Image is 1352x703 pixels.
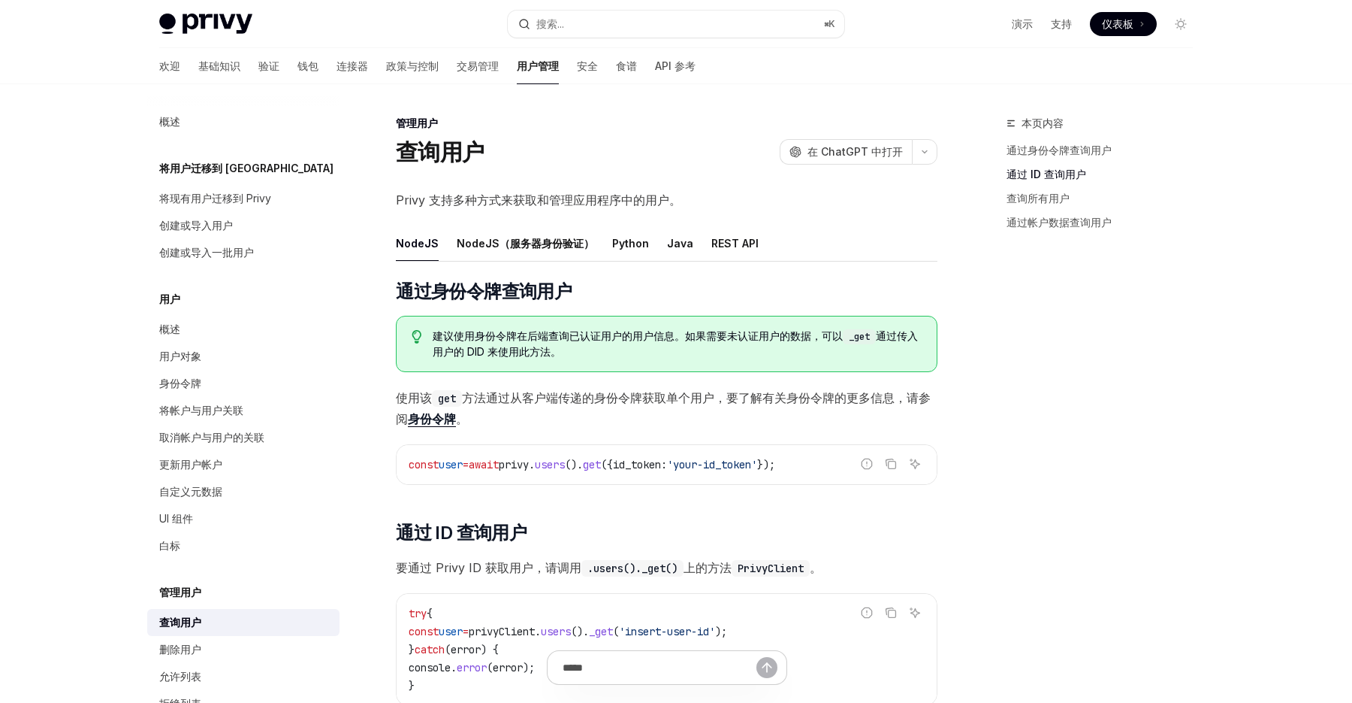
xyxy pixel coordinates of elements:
[258,48,279,84] a: 验证
[147,212,340,239] a: 创建或导入用户
[445,643,451,656] span: (
[159,323,180,335] font: 概述
[439,458,463,471] span: user
[828,18,835,29] font: K
[159,59,180,72] font: 欢迎
[1051,17,1072,32] a: 支持
[463,625,469,638] span: =
[810,560,822,575] font: 。
[159,512,193,525] font: UI 组件
[159,246,254,259] font: 创建或导入一批用户
[409,625,439,638] span: const
[386,48,439,84] a: 政策与控制
[732,560,810,577] code: PrivyClient
[457,237,594,250] font: NodeJS（服务器身份验证）
[589,625,613,638] span: _get
[451,643,481,656] span: error
[469,458,499,471] span: await
[147,505,340,532] a: UI 组件
[159,350,201,362] font: 用户对象
[857,603,877,623] button: 报告错误代码
[147,316,340,343] a: 概述
[409,458,439,471] span: const
[905,454,925,474] button: 询问人工智能
[456,411,468,426] font: 。
[439,625,463,638] span: user
[824,18,828,29] font: ⌘
[711,226,759,261] button: REST API
[408,411,456,426] font: 身份令牌
[396,117,438,129] font: 管理用户
[396,390,432,405] font: 使用该
[396,138,484,165] font: 查询用户
[396,237,439,250] font: NodeJS
[457,59,499,72] font: 交易管理
[905,603,925,623] button: 询问人工智能
[159,485,222,498] font: 自定义元数据
[715,625,727,638] span: );
[159,192,271,205] font: 将现有用户迁移到 Privy
[457,226,594,261] button: NodeJS（服务器身份验证）
[159,539,180,552] font: 白标
[336,48,368,84] a: 连接器
[619,625,715,638] span: 'insert-user-id'
[147,397,340,424] a: 将帐户与用户关联
[147,609,340,636] a: 查询用户
[881,603,901,623] button: 复制代码块中的内容
[1012,17,1033,32] a: 演示
[412,330,422,344] svg: 提示
[536,17,564,30] font: 搜索...
[396,560,581,575] font: 要通过 Privy ID 获取用户，请调用
[432,390,462,407] code: get
[1006,216,1112,229] font: 通过帐户数据查询用户
[565,458,583,471] span: ().
[159,48,180,84] a: 欢迎
[655,48,696,84] a: API 参考
[415,643,445,656] span: catch
[1006,211,1205,235] a: 通过帐户数据查询用户
[757,458,775,471] span: });
[529,458,535,471] span: .
[667,458,757,471] span: 'your-id_token'
[571,625,589,638] span: ().
[857,454,877,474] button: 报告错误代码
[563,651,756,684] input: 提问...
[469,625,535,638] span: privyClient
[159,616,201,629] font: 查询用户
[386,59,439,72] font: 政策与控制
[881,454,901,474] button: 复制代码块中的内容
[1051,17,1072,30] font: 支持
[1006,192,1070,205] font: 查询所有用户
[258,59,279,72] font: 验证
[577,48,598,84] a: 安全
[396,226,439,261] button: NodeJS
[159,14,252,35] img: 灯光标志
[433,329,843,342] font: 建议使用身份令牌在后端查询已认证用户的用户信息。如果需要未认证用户的数据，可以
[159,643,201,656] font: 删除用户
[198,59,240,72] font: 基础知识
[159,670,201,683] font: 允许列表
[541,625,571,638] span: users
[159,586,201,598] font: 管理用户
[616,59,637,72] font: 食谱
[613,458,667,471] span: id_token:
[517,48,559,84] a: 用户管理
[756,657,777,678] button: 发送消息
[612,226,649,261] button: Python
[159,377,201,389] font: 身份令牌
[159,458,222,471] font: 更新用户帐户
[457,48,499,84] a: 交易管理
[297,59,318,72] font: 钱包
[481,643,499,656] span: ) {
[159,431,264,444] font: 取消帐户与用户的关联
[159,292,180,305] font: 用户
[807,145,903,158] font: 在 ChatGPT 中打开
[147,370,340,397] a: 身份令牌
[159,162,333,174] font: 将用户迁移到 [GEOGRAPHIC_DATA]
[336,59,368,72] font: 连接器
[581,560,684,577] code: .users()._get()
[159,115,180,128] font: 概述
[517,59,559,72] font: 用户管理
[147,239,340,266] a: 创建或导入一批用户
[1022,117,1064,129] font: 本页内容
